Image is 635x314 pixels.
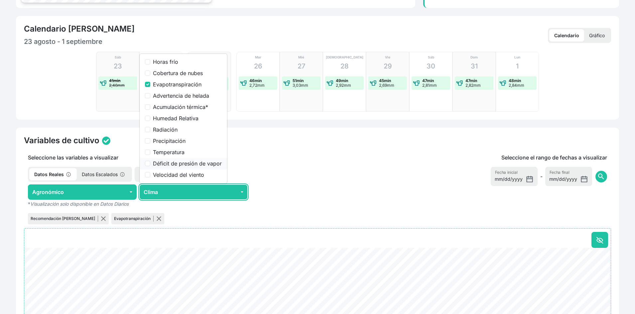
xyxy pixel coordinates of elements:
h4: Calendario [PERSON_NAME] [24,24,135,34]
p: Mié [298,55,304,60]
strong: 49min [336,78,348,83]
p: Datos Escalados [77,168,131,180]
img: water-event [499,80,506,86]
em: Visualización solo disponible en Datos Diarios [30,201,129,207]
span: - [540,172,543,180]
label: Acumulación térmica [153,103,222,111]
label: Déficit de presión de vapor [153,159,222,167]
img: water-event [283,80,290,86]
label: Advertencia de helada [153,92,222,100]
strong: 46min [249,78,262,83]
p: Seleccione las variables a visualizar [24,154,363,161]
button: search [595,171,607,182]
label: Cobertura de nubes [153,69,222,77]
p: 26 [254,61,262,71]
label: Radiación [153,126,222,134]
strong: 48min [509,78,521,83]
button: Ocultar todo [591,232,608,248]
p: 2,81mm [422,83,437,88]
img: water-event [100,80,106,86]
p: Calendario [549,29,584,42]
strong: 47min [422,78,434,83]
label: Humedad Relativa [153,114,222,122]
p: Datos Horarios [136,168,178,180]
p: 31 [471,61,478,71]
p: 1 [516,61,519,71]
img: water-event [370,80,376,86]
p: Gráfico [584,29,610,42]
img: water-event [326,80,333,86]
p: Sáb [115,55,121,60]
label: Horas frío [153,58,222,66]
p: 28 [340,61,349,71]
strong: 45min [379,78,391,83]
img: water-event [240,80,247,86]
p: 30 [427,61,435,71]
p: Datos Reales [29,168,77,180]
p: Dom [470,55,478,60]
p: Recomendación [PERSON_NAME] [31,216,98,222]
label: Temperatura [153,148,222,156]
img: status [102,137,110,145]
span: search [597,172,605,180]
p: 3,03mm [293,83,308,88]
h4: Variables de cultivo [24,136,99,146]
p: 23 [114,61,122,71]
p: 23 agosto - 1 septiembre [24,37,317,47]
button: Agronómico [28,184,137,200]
p: [DEMOGRAPHIC_DATA] [326,55,363,60]
p: Lun [514,55,520,60]
strong: 41min [109,78,120,83]
p: Sáb [428,55,434,60]
label: Precipitación [153,137,222,145]
p: Mar [255,55,261,60]
strong: 47min [465,78,477,83]
p: 2,72mm [249,83,265,88]
p: 2,92mm [336,83,351,88]
p: 2,46mm [109,83,125,88]
p: 2,84mm [509,83,524,88]
p: Seleccione el rango de fechas a visualizar [501,154,607,161]
p: 29 [384,61,392,71]
img: water-event [413,80,420,86]
img: water-event [456,80,463,86]
label: Evapotranspiración [153,80,222,88]
label: Velocidad del viento [153,171,222,179]
strong: 51min [293,78,304,83]
p: Vie [385,55,390,60]
p: 2,82mm [465,83,481,88]
button: Clima [139,184,248,200]
p: Evapotranspiración [114,216,154,222]
p: 2,69mm [379,83,394,88]
p: 27 [298,61,305,71]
